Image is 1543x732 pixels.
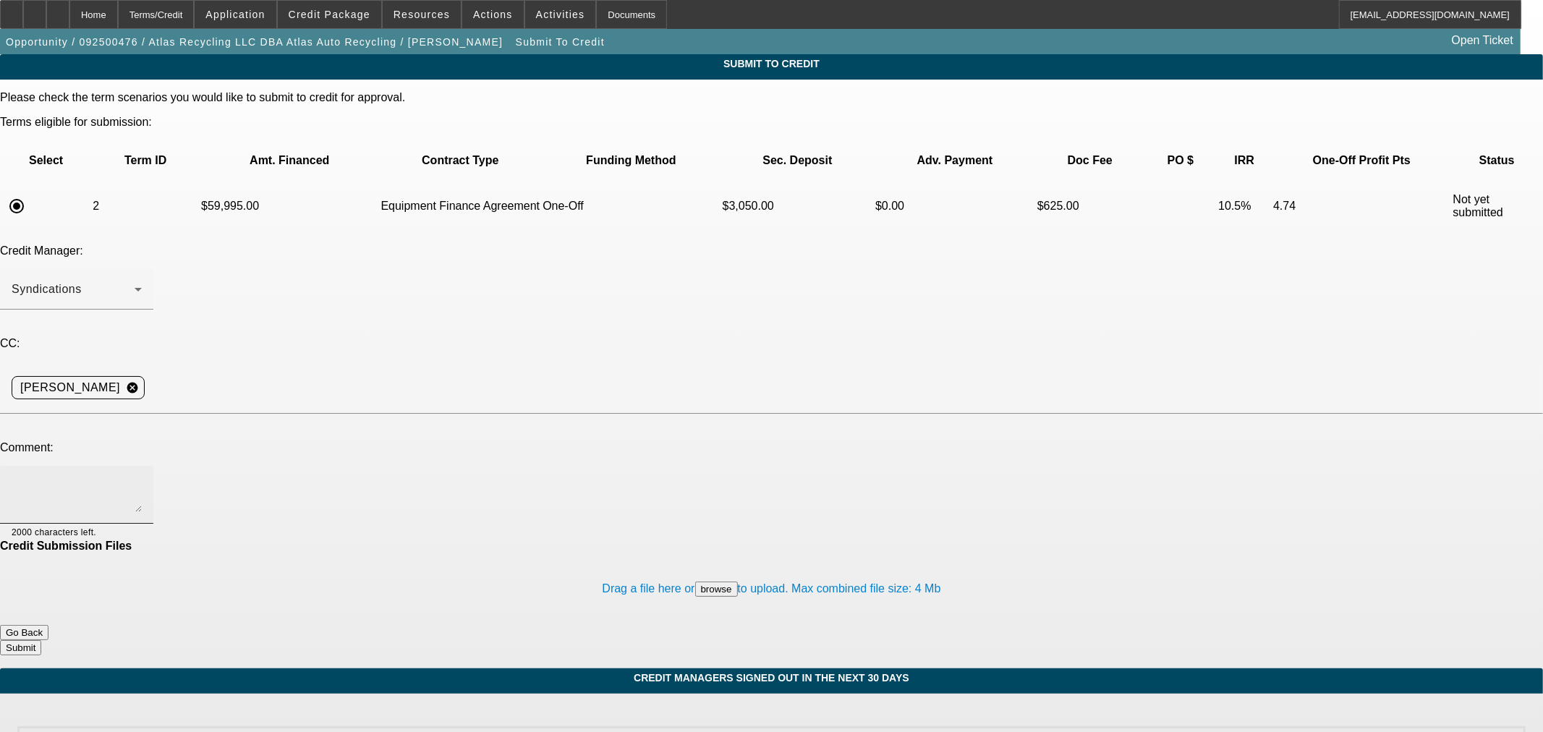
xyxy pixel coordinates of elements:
p: $625.00 [1037,200,1143,213]
p: Equipment Finance Agreement [381,200,540,213]
p: Doc Fee [1037,154,1143,167]
span: Opportunity / 092500476 / Atlas Recycling LLC DBA Atlas Auto Recycling / [PERSON_NAME] [6,36,503,48]
p: Contract Type [381,154,540,167]
p: Not yet submitted [1453,193,1541,219]
button: Application [195,1,276,28]
span: Activities [536,9,585,20]
p: $0.00 [875,200,1034,213]
p: $59,995.00 [201,200,378,213]
p: One-Off [543,200,719,213]
p: PO $ [1146,154,1216,167]
button: browse [695,582,738,597]
p: IRR [1218,154,1270,167]
span: Syndications [12,283,82,295]
p: 10.5% [1218,200,1270,213]
p: Select [2,154,90,167]
p: Funding Method [543,154,719,167]
p: One-Off Profit Pts [1273,154,1450,167]
span: Submit To Credit [516,36,605,48]
span: Resources [394,9,450,20]
button: Actions [462,1,524,28]
span: Submit To Credit [11,58,1532,69]
button: Submit To Credit [512,29,608,55]
button: Credit Package [278,1,381,28]
span: Credit Managers Signed Out In The Next 30 days [11,672,1532,684]
button: Activities [525,1,596,28]
span: Application [205,9,265,20]
p: Term ID [93,154,198,167]
mat-icon: cancel [120,381,145,394]
p: Adv. Payment [875,154,1034,167]
p: $3,050.00 [723,200,872,213]
p: Sec. Deposit [723,154,872,167]
mat-hint: 2000 characters left. [12,524,96,540]
span: [PERSON_NAME] [20,379,120,396]
a: Open Ticket [1446,28,1519,53]
button: Resources [383,1,461,28]
span: Credit Package [289,9,370,20]
p: 4.74 [1273,200,1450,213]
p: Status [1453,154,1541,167]
p: Amt. Financed [201,154,378,167]
p: 2 [93,200,198,213]
span: Actions [473,9,513,20]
